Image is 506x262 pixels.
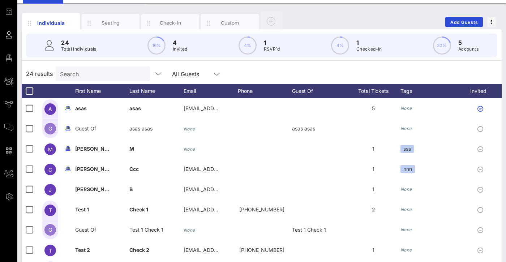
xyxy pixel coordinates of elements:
[356,38,382,47] p: 1
[346,159,400,179] div: 1
[292,119,346,139] div: asas asas
[75,166,118,172] span: [PERSON_NAME]
[61,38,97,47] p: 24
[129,105,141,111] span: asas
[48,106,52,112] span: a
[400,106,412,111] i: None
[35,19,67,27] div: Individuals
[129,166,139,172] span: Ccc
[173,38,188,47] p: 4
[400,227,412,232] i: None
[445,17,483,27] button: Add Guests
[184,227,195,233] i: None
[48,146,53,153] span: M
[173,46,188,53] p: Invited
[75,227,96,233] span: Guest Of
[458,46,479,53] p: Accounts
[238,84,292,98] div: Phone
[26,69,53,78] span: 24 results
[264,38,280,47] p: 1
[75,84,129,98] div: First Name
[400,247,412,253] i: None
[184,166,271,172] span: [EMAIL_ADDRESS][DOMAIN_NAME]
[292,220,346,240] div: Test 1 Check 1
[129,146,134,152] span: M
[49,207,52,213] span: T
[75,206,89,212] span: Test 1
[184,105,271,111] span: [EMAIL_ADDRESS][DOMAIN_NAME]
[400,165,415,173] div: nnn
[48,167,52,173] span: C
[129,247,149,253] span: Check 2
[400,145,414,153] div: sss
[400,84,462,98] div: Tags
[129,206,148,212] span: Check 1
[154,20,186,26] div: Check-In
[214,20,246,26] div: Custom
[400,126,412,131] i: None
[184,247,271,253] span: [EMAIL_ADDRESS][DOMAIN_NAME]
[184,186,271,192] span: [EMAIL_ADDRESS][DOMAIN_NAME]
[75,125,96,132] span: Guest Of
[400,186,412,192] i: None
[172,71,199,77] div: All Guests
[458,38,479,47] p: 5
[129,186,133,192] span: B
[49,187,52,193] span: J
[184,146,195,152] i: None
[129,125,153,132] span: asas asas
[75,186,118,192] span: [PERSON_NAME]
[292,84,346,98] div: Guest Of
[61,46,97,53] p: Total Individuals
[168,66,226,81] div: All Guests
[75,146,118,152] span: [PERSON_NAME]
[95,20,127,26] div: Seating
[75,247,90,253] span: Test 2
[450,20,479,25] span: Add Guests
[48,227,52,233] span: G
[346,98,400,119] div: 5
[264,46,280,53] p: RSVP`d
[346,179,400,199] div: 1
[346,199,400,220] div: 2
[184,84,238,98] div: Email
[356,46,382,53] p: Checked-In
[346,139,400,159] div: 1
[49,248,52,254] span: T
[48,125,52,132] span: G
[239,247,284,253] span: +12029674478
[129,84,184,98] div: Last Name
[184,126,195,132] i: None
[400,207,412,212] i: None
[129,227,163,233] span: Test 1 Check 1
[75,105,87,111] span: asas
[184,206,271,212] span: [EMAIL_ADDRESS][DOMAIN_NAME]
[462,84,502,98] div: Invited
[346,84,400,98] div: Total Tickets
[239,206,284,212] span: +12243238312
[346,240,400,260] div: 1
